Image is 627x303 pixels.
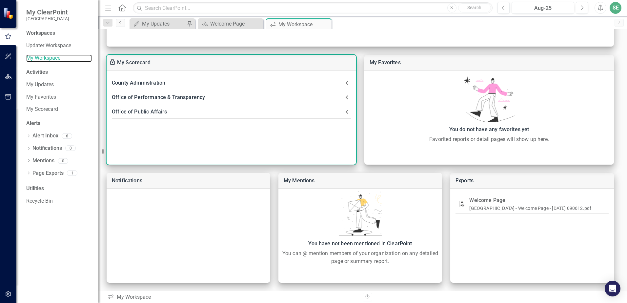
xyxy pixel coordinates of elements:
div: My Workspace [278,20,330,29]
a: My Mentions [284,177,315,184]
small: [GEOGRAPHIC_DATA] [26,16,69,21]
a: Page Exports [32,170,64,177]
a: My Updates [131,20,185,28]
a: My Favorites [370,59,401,66]
div: Activities [26,69,92,76]
div: You do not have any favorites yet [368,125,611,134]
div: Utilities [26,185,92,192]
a: My Updates [26,81,92,89]
div: 0 [65,146,76,151]
div: Favorited reports or detail pages will show up here. [368,135,611,143]
a: Welcome Page [199,20,262,28]
a: My Scorecard [26,106,92,113]
div: Alerts [26,120,92,127]
a: My Workspace [26,54,92,62]
div: Welcome Page [210,20,262,28]
a: My Favorites [26,93,92,101]
a: Exports [455,177,474,184]
div: Aug-25 [514,4,572,12]
div: Office of Public Affairs [107,105,356,119]
div: County Administration [112,78,343,88]
div: 1 [67,171,77,176]
a: Notifications [112,177,142,184]
div: 0 [58,158,68,164]
div: Office of Public Affairs [112,107,343,116]
div: Office of Performance & Transparency [112,93,343,102]
a: Mentions [32,157,54,165]
span: My ClearPoint [26,8,69,16]
a: Notifications [32,145,62,152]
div: To enable drag & drop and resizing, please duplicate this workspace from “Manage Workspaces” [109,59,117,67]
button: Aug-25 [512,2,574,14]
button: Search [458,3,491,12]
div: My Workspace [108,293,358,301]
div: You have not been mentioned in ClearPoint [282,239,439,248]
a: Recycle Bin [26,197,92,205]
div: County Administration [107,76,356,90]
div: Workspaces [26,30,55,37]
a: My Scorecard [117,59,151,66]
button: SE [610,2,621,14]
div: Welcome Page [469,196,603,205]
a: [GEOGRAPHIC_DATA] - Welcome Page - [DATE] 090612.pdf [469,206,591,211]
div: My Updates [142,20,185,28]
span: Search [467,5,481,10]
input: Search ClearPoint... [133,2,493,14]
div: You can @ mention members of your organization on any detailed page or summary report. [282,250,439,265]
div: 6 [62,133,72,139]
div: Office of Performance & Transparency [107,90,356,105]
a: Updater Workspace [26,42,92,50]
div: Open Intercom Messenger [605,281,620,296]
a: Alert Inbox [32,132,58,140]
img: ClearPoint Strategy [3,8,15,19]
